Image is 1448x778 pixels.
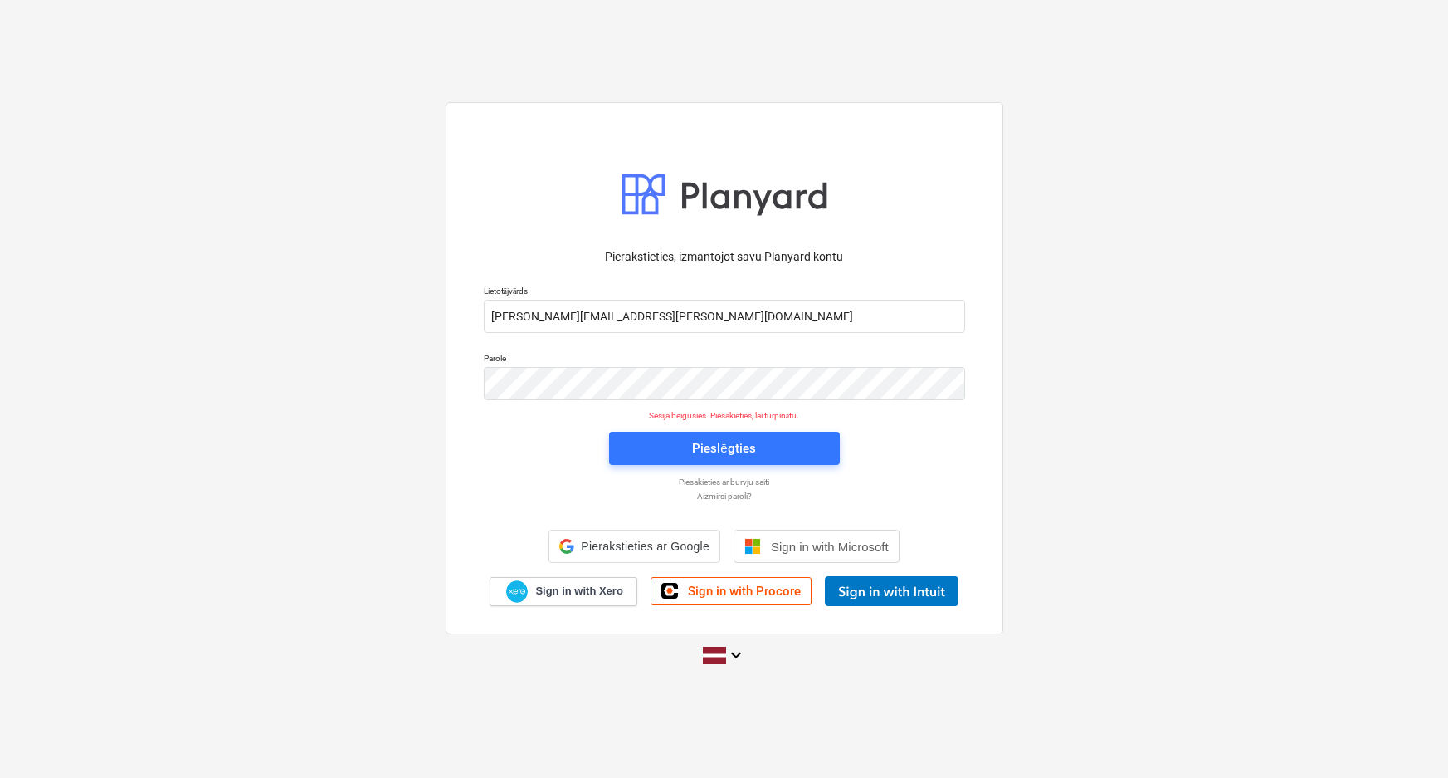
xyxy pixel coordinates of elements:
[484,286,965,300] p: Lietotājvārds
[475,477,973,487] a: Piesakieties ar burvju saiti
[744,538,761,555] img: Microsoft logo
[490,577,637,606] a: Sign in with Xero
[548,530,720,563] div: Pierakstieties ar Google
[651,577,812,605] a: Sign in with Procore
[484,300,965,333] input: Lietotājvārds
[474,410,975,421] p: Sesija beigusies. Piesakieties, lai turpinātu.
[726,645,746,665] i: keyboard_arrow_down
[581,540,709,553] span: Pierakstieties ar Google
[484,353,965,367] p: Parole
[484,248,965,266] p: Pierakstieties, izmantojot savu Planyard kontu
[506,580,528,603] img: Xero logo
[609,432,840,465] button: Pieslēgties
[692,438,755,459] div: Pieslēgties
[771,540,889,554] span: Sign in with Microsoft
[535,584,622,599] span: Sign in with Xero
[475,491,973,502] a: Aizmirsi paroli?
[688,584,801,599] span: Sign in with Procore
